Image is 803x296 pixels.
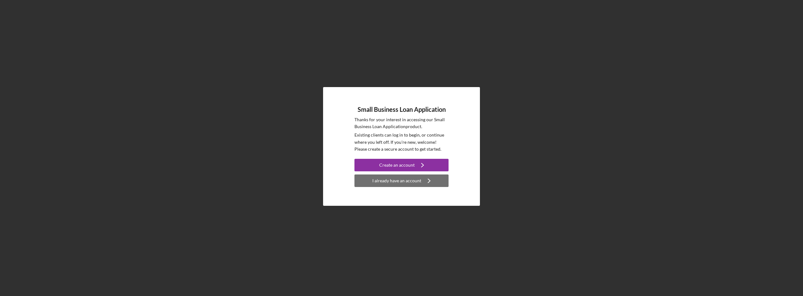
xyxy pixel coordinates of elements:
[354,132,449,153] p: Existing clients can log in to begin, or continue where you left off. If you're new, welcome! Ple...
[354,116,449,130] p: Thanks for your interest in accessing our Small Business Loan Application product.
[358,106,446,113] h4: Small Business Loan Application
[372,174,421,187] div: I already have an account
[379,159,415,171] div: Create an account
[354,159,449,171] button: Create an account
[354,174,449,187] button: I already have an account
[354,159,449,173] a: Create an account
